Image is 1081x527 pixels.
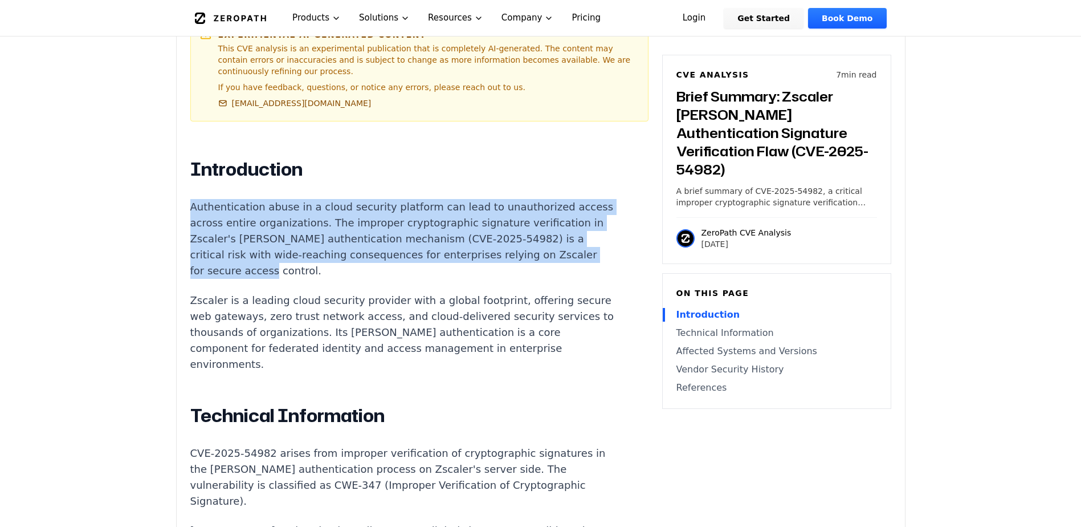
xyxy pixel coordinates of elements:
h3: Brief Summary: Zscaler [PERSON_NAME] Authentication Signature Verification Flaw (CVE-2025-54982) [676,87,877,179]
p: Authentication abuse in a cloud security platform can lead to unauthorized access across entire o... [190,199,614,279]
p: This CVE analysis is an experimental publication that is completely AI-generated. The content may... [218,43,639,77]
a: Introduction [676,308,877,322]
a: Technical Information [676,326,877,340]
a: Get Started [724,8,803,29]
a: Login [669,8,720,29]
a: [EMAIL_ADDRESS][DOMAIN_NAME] [218,98,372,109]
p: If you have feedback, questions, or notice any errors, please reach out to us. [218,82,639,93]
a: Book Demo [808,8,886,29]
a: Affected Systems and Versions [676,344,877,358]
h6: On this page [676,287,877,299]
a: Vendor Security History [676,363,877,376]
h6: CVE Analysis [676,69,749,80]
h2: Technical Information [190,404,614,427]
p: A brief summary of CVE-2025-54982, a critical improper cryptographic signature verification issue... [676,185,877,208]
p: CVE-2025-54982 arises from improper verification of cryptographic signatures in the [PERSON_NAME]... [190,445,614,509]
p: 7 min read [836,69,876,80]
a: References [676,381,877,395]
p: Zscaler is a leading cloud security provider with a global footprint, offering secure web gateway... [190,293,614,372]
img: ZeroPath CVE Analysis [676,229,695,248]
p: ZeroPath CVE Analysis [701,227,792,238]
h2: Introduction [190,158,614,181]
p: [DATE] [701,238,792,250]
